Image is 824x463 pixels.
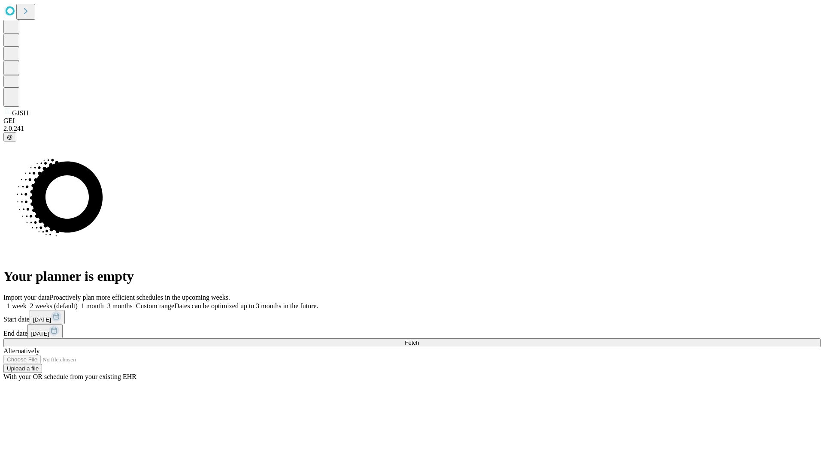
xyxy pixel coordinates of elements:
div: End date [3,324,821,338]
span: Dates can be optimized up to 3 months in the future. [174,302,318,310]
span: [DATE] [31,331,49,337]
span: 2 weeks (default) [30,302,78,310]
span: Proactively plan more efficient schedules in the upcoming weeks. [50,294,230,301]
button: Upload a file [3,364,42,373]
span: Fetch [405,340,419,346]
button: [DATE] [30,310,65,324]
button: [DATE] [27,324,63,338]
span: 1 week [7,302,27,310]
h1: Your planner is empty [3,268,821,284]
span: 3 months [107,302,133,310]
span: Custom range [136,302,174,310]
span: [DATE] [33,316,51,323]
span: With your OR schedule from your existing EHR [3,373,136,380]
button: @ [3,132,16,141]
button: Fetch [3,338,821,347]
div: 2.0.241 [3,125,821,132]
span: GJSH [12,109,28,117]
span: Import your data [3,294,50,301]
span: @ [7,134,13,140]
div: GEI [3,117,821,125]
span: Alternatively [3,347,39,355]
span: 1 month [81,302,104,310]
div: Start date [3,310,821,324]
